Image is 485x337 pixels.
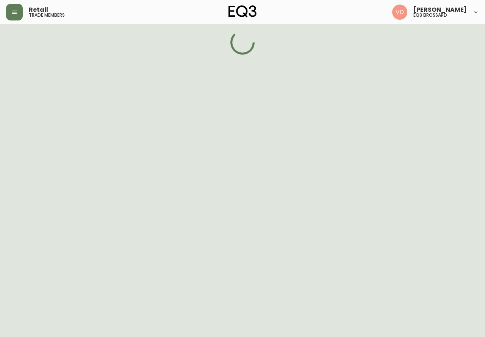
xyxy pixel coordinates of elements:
span: Retail [29,7,48,13]
h5: trade members [29,13,65,17]
span: [PERSON_NAME] [413,7,467,13]
h5: eq3 brossard [413,13,447,17]
img: 34cbe8de67806989076631741e6a7c6b [392,5,407,20]
img: logo [228,5,257,17]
